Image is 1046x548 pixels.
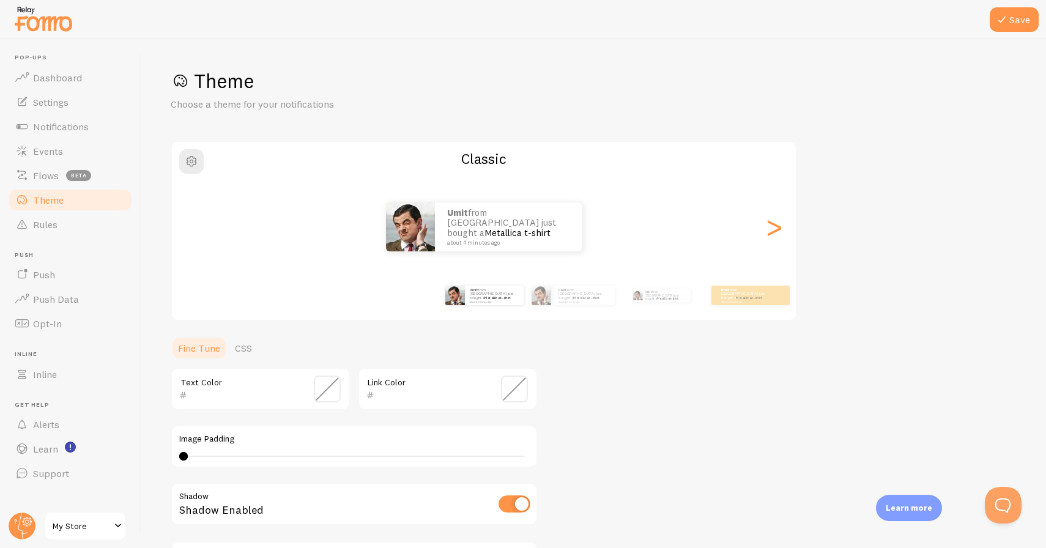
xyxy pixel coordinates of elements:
p: from [GEOGRAPHIC_DATA] just bought a [645,289,686,302]
a: Dashboard [7,65,133,90]
img: Fomo [445,286,465,305]
div: Learn more [876,495,942,521]
iframe: Help Scout Beacon - Open [985,487,1022,524]
small: about 4 minutes ago [447,240,566,246]
p: from [GEOGRAPHIC_DATA] just bought a [447,208,569,246]
a: Metallica t-shirt [657,297,678,300]
h1: Theme [171,68,1017,94]
span: Dashboard [33,72,82,84]
a: Theme [7,188,133,212]
span: Inline [15,350,133,358]
a: Events [7,139,133,163]
p: from [GEOGRAPHIC_DATA] just bought a [558,287,610,303]
span: Settings [33,96,69,108]
img: fomo-relay-logo-orange.svg [13,3,74,34]
h2: Classic [172,149,796,168]
span: Flows [33,169,59,182]
a: Fine Tune [171,336,228,360]
small: about 4 minutes ago [721,300,769,303]
span: My Store [53,519,111,533]
img: Fomo [532,286,551,305]
label: Image Padding [179,434,529,445]
img: Fomo [632,291,642,300]
p: from [GEOGRAPHIC_DATA] just bought a [721,287,770,303]
span: Alerts [33,418,59,431]
a: Rules [7,212,133,237]
a: Support [7,461,133,486]
a: My Store [44,511,127,541]
a: Metallica t-shirt [484,295,511,300]
span: Push [15,251,133,259]
strong: Umit [721,287,730,292]
span: Opt-In [33,317,62,330]
div: Shadow Enabled [171,483,538,527]
div: Next slide [766,183,781,271]
span: Pop-ups [15,54,133,62]
p: Choose a theme for your notifications [171,97,464,111]
a: Push Data [7,287,133,311]
a: Flows beta [7,163,133,188]
span: Rules [33,218,57,231]
span: Inline [33,368,57,380]
span: Push [33,268,55,281]
span: Learn [33,443,58,455]
span: Events [33,145,63,157]
span: Support [33,467,69,480]
small: about 4 minutes ago [470,300,517,303]
strong: Umit [470,287,478,292]
svg: <p>Watch New Feature Tutorials!</p> [65,442,76,453]
p: Learn more [886,502,932,514]
a: Inline [7,362,133,387]
span: Push Data [33,293,79,305]
span: beta [66,170,91,181]
span: Get Help [15,401,133,409]
small: about 4 minutes ago [558,300,609,303]
a: Learn [7,437,133,461]
strong: Umit [447,207,468,218]
a: Push [7,262,133,287]
a: Metallica t-shirt [736,295,762,300]
a: Metallica t-shirt [573,295,599,300]
p: from [GEOGRAPHIC_DATA] just bought a [470,287,519,303]
a: CSS [228,336,259,360]
span: Notifications [33,120,89,133]
a: Notifications [7,114,133,139]
strong: Umit [558,287,567,292]
a: Settings [7,90,133,114]
img: Fomo [386,202,435,251]
a: Alerts [7,412,133,437]
a: Opt-In [7,311,133,336]
strong: Umit [645,290,652,294]
a: Metallica t-shirt [484,227,551,239]
span: Theme [33,194,64,206]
